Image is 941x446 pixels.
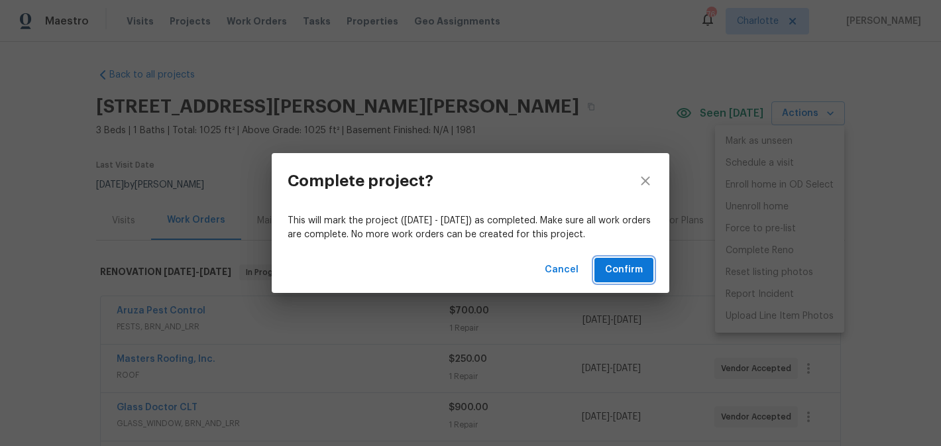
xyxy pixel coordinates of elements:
[288,172,433,190] h3: Complete project?
[545,262,579,278] span: Cancel
[539,258,584,282] button: Cancel
[288,214,653,242] p: This will mark the project ([DATE] - [DATE]) as completed. Make sure all work orders are complete...
[594,258,653,282] button: Confirm
[622,153,669,209] button: close
[605,262,643,278] span: Confirm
